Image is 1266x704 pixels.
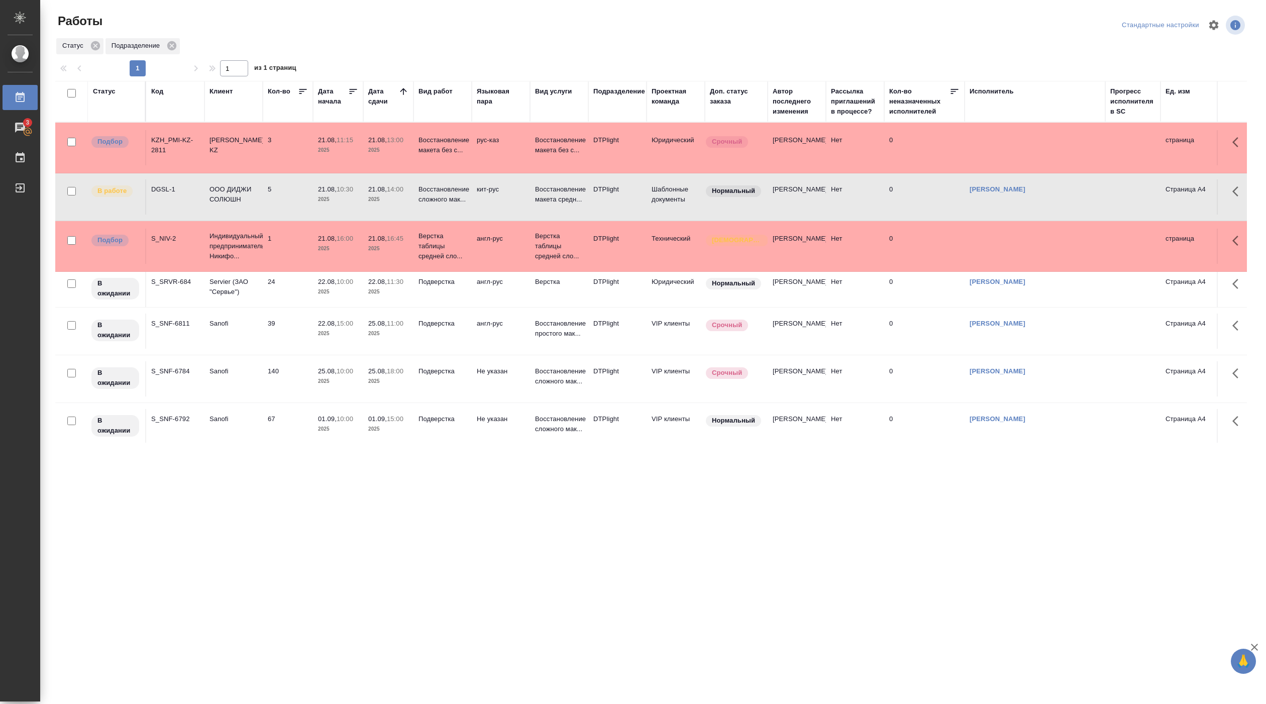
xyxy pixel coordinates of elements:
p: 15:00 [337,320,353,327]
button: Здесь прячутся важные кнопки [1226,130,1250,154]
div: DGSL-1 [151,184,199,194]
div: Дата начала [318,86,348,107]
td: Страница А4 [1160,409,1219,444]
p: 2025 [368,329,408,339]
td: DTPlight [588,229,647,264]
div: Прогресс исполнителя в SC [1110,86,1155,117]
td: Страница А4 [1160,314,1219,349]
p: Sanofi [209,366,258,376]
span: 🙏 [1235,651,1252,672]
p: Срочный [712,320,742,330]
div: Вид работ [418,86,453,96]
p: Верстка таблицы средней сло... [535,231,583,261]
td: Страница А4 [1160,179,1219,215]
p: 2025 [318,329,358,339]
p: 25.08, [368,367,387,375]
p: Подбор [97,137,123,147]
button: Здесь прячутся важные кнопки [1226,361,1250,385]
td: англ-рус [472,314,530,349]
p: 11:30 [387,278,403,285]
td: [PERSON_NAME] [768,179,826,215]
p: 2025 [318,194,358,205]
div: Можно подбирать исполнителей [90,234,140,247]
td: 0 [884,314,965,349]
p: Верстка таблицы средней сло... [418,231,467,261]
td: DTPlight [588,314,647,349]
td: Не указан [472,361,530,396]
td: Страница А4 [1160,272,1219,307]
div: Рассылка приглашений в процессе? [831,86,879,117]
p: 18:00 [387,367,403,375]
p: 21.08, [318,136,337,144]
button: 🙏 [1231,649,1256,674]
p: Подверстка [418,319,467,329]
p: В ожидании [97,368,133,388]
div: S_SNF-6811 [151,319,199,329]
div: Подразделение [593,86,645,96]
div: Исполнитель назначен, приступать к работе пока рано [90,277,140,300]
td: DTPlight [588,272,647,307]
span: Работы [55,13,102,29]
td: англ-рус [472,272,530,307]
p: 2025 [318,287,358,297]
p: Нормальный [712,186,755,196]
td: 67 [263,409,313,444]
p: Восстановление сложного мак... [535,414,583,434]
p: Восстановление макета без с... [418,135,467,155]
p: Sanofi [209,319,258,329]
p: 2025 [318,244,358,254]
p: Подверстка [418,414,467,424]
p: 13:00 [387,136,403,144]
td: 39 [263,314,313,349]
a: 3 [3,115,38,140]
p: 22.08, [368,278,387,285]
td: Нет [826,361,884,396]
td: 0 [884,179,965,215]
p: Индивидуальный предприниматель Никифо... [209,231,258,261]
p: Восстановление сложного мак... [535,366,583,386]
td: 0 [884,229,965,264]
div: Подразделение [105,38,180,54]
div: Дата сдачи [368,86,398,107]
div: Исполнитель назначен, приступать к работе пока рано [90,366,140,390]
p: [DEMOGRAPHIC_DATA] [712,235,762,245]
p: Нормальный [712,278,755,288]
td: Нет [826,314,884,349]
td: VIP клиенты [647,409,705,444]
button: Здесь прячутся важные кнопки [1226,229,1250,253]
div: Клиент [209,86,233,96]
p: Sanofi [209,414,258,424]
p: В ожидании [97,278,133,298]
div: Автор последнего изменения [773,86,821,117]
p: Восстановление макета средн... [535,184,583,205]
div: Вид услуги [535,86,572,96]
td: Нет [826,130,884,165]
td: Юридический [647,272,705,307]
div: Исполнитель [970,86,1014,96]
p: 10:30 [337,185,353,193]
span: Настроить таблицу [1202,13,1226,37]
button: Здесь прячутся важные кнопки [1226,179,1250,204]
p: 2025 [368,376,408,386]
p: Подверстка [418,277,467,287]
p: В работе [97,186,127,196]
p: 16:45 [387,235,403,242]
button: Здесь прячутся важные кнопки [1226,272,1250,296]
div: Проектная команда [652,86,700,107]
span: Посмотреть информацию [1226,16,1247,35]
td: кит-рус [472,179,530,215]
p: Срочный [712,137,742,147]
div: KZH_PMI-KZ-2811 [151,135,199,155]
p: 22.08, [318,278,337,285]
div: S_SNF-6784 [151,366,199,376]
p: 2025 [318,145,358,155]
div: Языковая пара [477,86,525,107]
p: 2025 [368,287,408,297]
td: Шаблонные документы [647,179,705,215]
div: Статус [56,38,103,54]
td: рус-каз [472,130,530,165]
p: Восстановление сложного мак... [418,184,467,205]
div: Доп. статус заказа [710,86,763,107]
p: 25.08, [318,367,337,375]
td: 3 [263,130,313,165]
